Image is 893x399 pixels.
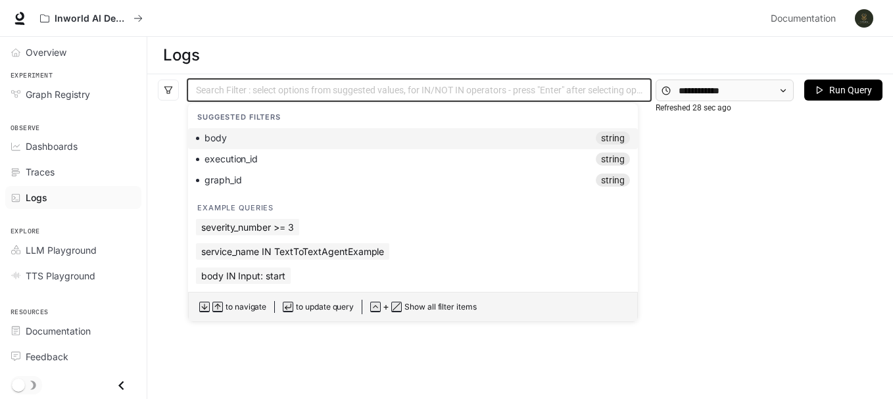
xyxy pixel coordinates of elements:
[5,186,141,209] a: Logs
[26,243,97,257] span: LLM Playground
[855,9,873,28] img: User avatar
[163,42,199,68] h1: Logs
[404,301,477,313] span: Show all filter items
[5,160,141,183] a: Traces
[656,102,731,114] article: Refreshed 28 sec ago
[55,13,128,24] p: Inworld AI Demos
[5,239,141,262] a: LLM Playground
[196,219,299,235] span: severity_number >= 3
[196,268,291,284] span: body IN Input: start
[5,83,141,106] a: Graph Registry
[26,269,95,283] span: TTS Playground
[771,11,836,27] span: Documentation
[851,5,877,32] button: User avatar
[205,174,241,186] span: graph_id
[34,5,149,32] button: All workspaces
[26,87,90,101] span: Graph Registry
[26,191,47,204] span: Logs
[164,85,173,95] span: filter
[205,132,227,144] span: body
[5,319,141,342] a: Documentation
[26,165,55,179] span: Traces
[5,135,141,158] a: Dashboards
[596,153,630,166] span: string
[26,324,91,338] span: Documentation
[12,377,25,392] span: Dark mode toggle
[5,345,141,368] a: Feedback
[188,103,638,128] div: Suggested Filters
[205,153,258,165] span: execution_id
[596,131,630,145] span: string
[26,350,68,364] span: Feedback
[158,80,179,101] button: filter
[765,5,846,32] a: Documentation
[804,80,882,101] button: Run Query
[196,243,389,260] span: service_name IN TextToTextAgentExample
[5,41,141,64] a: Overview
[26,45,66,59] span: Overview
[596,174,630,187] span: string
[188,194,638,219] div: Example Queries
[26,139,78,153] span: Dashboards
[107,372,136,399] button: Close drawer
[296,301,354,313] span: to update query
[5,264,141,287] a: TTS Playground
[829,83,872,97] span: Run Query
[362,300,477,314] section: +
[226,301,266,313] span: to navigate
